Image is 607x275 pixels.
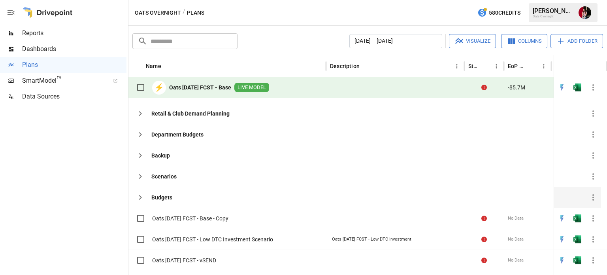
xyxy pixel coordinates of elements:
[508,257,524,264] span: No Data
[152,214,228,222] span: Oats [DATE] FCST - Base - Copy
[151,193,172,201] b: Budgets
[151,110,230,118] b: Retail & Club Demand Planning
[22,60,126,70] span: Plans
[573,256,581,264] div: Open in Excel
[573,214,581,222] img: excel-icon.76473adf.svg
[574,2,596,24] button: Briana Lewis
[135,8,181,18] button: Oats Overnight
[533,15,574,18] div: Oats Overnight
[508,236,524,243] span: No Data
[234,84,269,91] span: LIVE MODEL
[151,131,204,138] b: Department Budgets
[489,8,520,18] span: 580 Credits
[508,83,525,91] span: -$5.7M
[558,214,566,222] div: Open in Quick Edit
[508,215,524,222] span: No Data
[573,256,581,264] img: excel-icon.76473adf.svg
[481,235,487,243] div: Error during sync.
[579,6,591,19] img: Briana Lewis
[332,236,411,243] div: Oats [DATE] FCST - Low DTC Investment
[558,235,566,243] img: quick-edit-flash.b8aec18c.svg
[590,61,601,72] button: Sort
[169,83,231,91] b: Oats [DATE] FCST - Base
[449,34,496,48] button: Visualize
[573,214,581,222] div: Open in Excel
[22,92,126,101] span: Data Sources
[573,83,581,91] img: excel-icon.76473adf.svg
[474,6,524,20] button: 580Credits
[558,214,566,222] img: quick-edit-flash.b8aec18c.svg
[151,152,170,159] b: Backup
[550,34,603,48] button: Add Folder
[558,235,566,243] div: Open in Quick Edit
[22,76,104,85] span: SmartModel
[573,83,581,91] div: Open in Excel
[146,63,161,69] div: Name
[22,44,126,54] span: Dashboards
[501,34,547,48] button: Columns
[22,28,126,38] span: Reports
[491,61,502,72] button: Status column menu
[468,63,479,69] div: Status
[330,63,360,69] div: Description
[360,61,371,72] button: Sort
[573,235,581,243] div: Open in Excel
[152,81,166,95] div: ⚡
[57,75,62,85] span: ™
[558,256,566,264] div: Open in Quick Edit
[558,83,566,91] div: Open in Quick Edit
[451,61,462,72] button: Description column menu
[573,235,581,243] img: excel-icon.76473adf.svg
[533,7,574,15] div: [PERSON_NAME]
[481,83,487,91] div: Error during sync.
[183,8,185,18] div: /
[558,256,566,264] img: quick-edit-flash.b8aec18c.svg
[151,173,177,180] b: Scenarios
[481,256,487,264] div: Error during sync.
[162,61,173,72] button: Sort
[349,34,442,48] button: [DATE] – [DATE]
[558,83,566,91] img: quick-edit-flash.b8aec18c.svg
[481,214,487,222] div: Error during sync.
[480,61,491,72] button: Sort
[527,61,538,72] button: Sort
[538,61,549,72] button: EoP Cash column menu
[152,235,273,243] span: Oats [DATE] FCST - Low DTC Investment Scenario
[152,256,216,264] span: Oats [DATE] FCST - vSEND
[508,63,526,69] div: EoP Cash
